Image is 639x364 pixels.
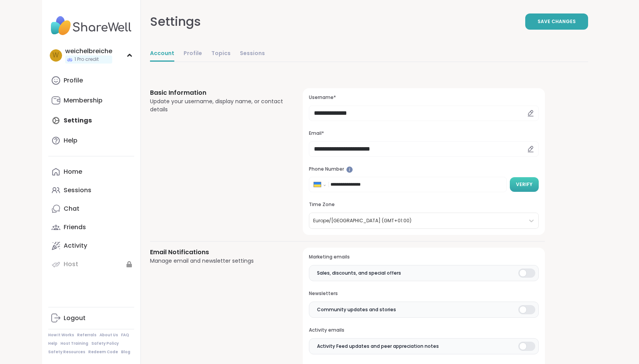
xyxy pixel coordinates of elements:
div: weichelbreiche [65,47,112,55]
span: w [52,50,59,60]
span: Sales, discounts, and special offers [317,270,401,277]
button: Verify [510,177,539,192]
a: Membership [48,91,134,110]
h3: Phone Number [309,166,538,173]
iframe: Spotlight [346,166,353,173]
a: Sessions [48,181,134,200]
div: Chat [64,205,79,213]
span: Verify [516,181,533,188]
a: Friends [48,218,134,237]
div: Friends [64,223,86,231]
a: Profile [184,46,202,62]
div: Settings [150,12,201,31]
img: ShareWell Nav Logo [48,12,134,39]
a: About Us [99,332,118,338]
a: Referrals [77,332,96,338]
a: Home [48,163,134,181]
a: Account [150,46,174,62]
div: Host [64,260,78,268]
div: Help [64,136,78,145]
div: Logout [64,314,86,322]
a: Blog [121,349,130,355]
a: Logout [48,309,134,327]
h3: Email* [309,130,538,137]
a: Safety Resources [48,349,85,355]
div: Profile [64,76,83,85]
div: Update your username, display name, or contact details [150,97,285,114]
span: Community updates and stories [317,306,396,313]
a: Profile [48,71,134,90]
a: Chat [48,200,134,218]
a: Topics [211,46,231,62]
span: Save Changes [538,18,576,25]
a: Help [48,131,134,150]
button: Save Changes [525,13,588,30]
h3: Basic Information [150,88,285,97]
h3: Time Zone [309,201,538,208]
a: Host [48,255,134,273]
h3: Username* [309,94,538,101]
div: Activity [64,242,87,250]
div: Home [64,168,82,176]
a: Help [48,341,57,346]
a: How It Works [48,332,74,338]
a: Redeem Code [88,349,118,355]
span: Activity Feed updates and peer appreciation notes [317,343,439,350]
a: Activity [48,237,134,255]
div: Manage email and newsletter settings [150,257,285,265]
h3: Newsletters [309,290,538,297]
div: Membership [64,96,103,105]
span: 1 Pro credit [74,56,99,63]
a: Host Training [61,341,88,346]
h3: Email Notifications [150,248,285,257]
a: FAQ [121,332,129,338]
a: Safety Policy [91,341,119,346]
div: Sessions [64,186,91,195]
h3: Marketing emails [309,254,538,260]
h3: Activity emails [309,327,538,334]
a: Sessions [240,46,265,62]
